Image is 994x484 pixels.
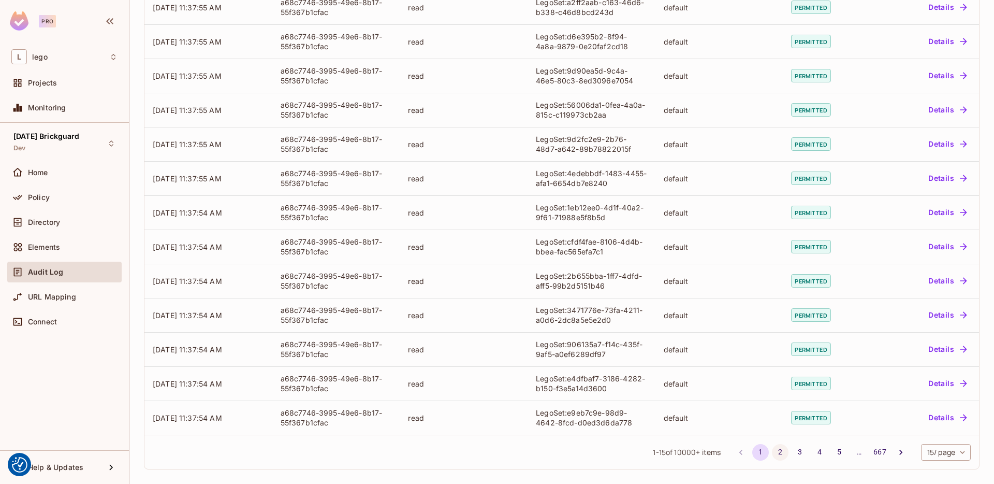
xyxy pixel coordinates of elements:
div: LegoSet:9d90ea5d-9c4a-46e5-80c3-8ed3096e7054 [536,66,647,86]
div: LegoSet:e9eb7c9e-98d9-4642-8fcd-d0ed3d6da778 [536,408,647,428]
button: page 1 [752,444,769,461]
div: read [408,105,519,115]
div: default [664,139,775,149]
span: Audit Log [28,268,63,276]
span: Help & Updates [28,463,83,472]
button: Go to page 5 [831,444,847,461]
div: LegoSet:3471776e-73fa-4211-a0d6-2dc8a5e5e2d0 [536,305,647,325]
div: LegoSet:d6e395b2-8f94-4a8a-9879-0e20faf2cd18 [536,32,647,51]
button: Go to page 4 [811,444,828,461]
div: 15 / page [921,444,971,461]
div: default [664,208,775,218]
div: LegoSet:cfdf4fae-8106-4d4b-bbea-fac565efa7c1 [536,237,647,257]
span: permitted [791,240,830,253]
span: Directory [28,218,60,226]
span: permitted [791,103,830,117]
button: Details [924,409,971,426]
div: a68c7746-3995-49e6-8b17-55f367b1cfac [281,168,392,188]
span: permitted [791,308,830,322]
button: Details [924,136,971,152]
span: URL Mapping [28,293,76,301]
button: Details [924,375,971,392]
span: Dev [13,144,25,152]
button: Details [924,238,971,255]
div: default [664,105,775,115]
span: [DATE] 11:37:55 AM [153,174,222,183]
span: [DATE] 11:37:55 AM [153,37,222,46]
button: Consent Preferences [12,457,27,473]
span: L [11,49,27,64]
nav: pagination navigation [731,444,910,461]
button: Details [924,307,971,323]
span: [DATE] 11:37:55 AM [153,106,222,115]
button: Details [924,170,971,187]
div: … [851,447,867,457]
div: default [664,37,775,47]
div: a68c7746-3995-49e6-8b17-55f367b1cfac [281,408,392,428]
span: permitted [791,274,830,288]
div: LegoSet:9d2fc2e9-2b76-48d7-a642-89b78822015f [536,134,647,154]
div: read [408,174,519,183]
div: a68c7746-3995-49e6-8b17-55f367b1cfac [281,271,392,291]
span: [DATE] Brickguard [13,132,80,140]
div: LegoSet:1eb12ee0-4d1f-40a2-9f61-71988e5f8b5d [536,203,647,222]
span: permitted [791,69,830,82]
span: [DATE] 11:37:54 AM [153,311,222,320]
span: permitted [791,343,830,356]
div: a68c7746-3995-49e6-8b17-55f367b1cfac [281,339,392,359]
button: Details [924,67,971,84]
button: Details [924,102,971,118]
span: Home [28,168,48,177]
div: a68c7746-3995-49e6-8b17-55f367b1cfac [281,134,392,154]
button: Go to page 2 [772,444,788,461]
img: SReyMgAAAABJRU5ErkJggg== [10,11,28,31]
span: Policy [28,193,50,202]
div: read [408,242,519,252]
span: permitted [791,137,830,151]
div: a68c7746-3995-49e6-8b17-55f367b1cfac [281,237,392,257]
span: [DATE] 11:37:55 AM [153,72,222,80]
span: permitted [791,411,830,424]
div: LegoSet:4edebbdf-1483-4455-afa1-6654db7e8240 [536,168,647,188]
div: a68c7746-3995-49e6-8b17-55f367b1cfac [281,305,392,325]
div: default [664,174,775,183]
div: default [664,3,775,12]
span: [DATE] 11:37:55 AM [153,140,222,149]
div: default [664,71,775,81]
span: 1 - 15 of items [653,447,721,458]
button: Details [924,273,971,289]
span: [DATE] 11:37:54 AM [153,414,222,422]
div: read [408,379,519,389]
div: Pro [39,15,56,27]
div: read [408,3,519,12]
div: default [664,413,775,423]
div: read [408,413,519,423]
div: LegoSet:906135a7-f14c-435f-9af5-a0ef6289df97 [536,339,647,359]
div: a68c7746-3995-49e6-8b17-55f367b1cfac [281,66,392,86]
div: a68c7746-3995-49e6-8b17-55f367b1cfac [281,203,392,222]
button: Details [924,204,971,221]
div: a68c7746-3995-49e6-8b17-55f367b1cfac [281,100,392,120]
div: read [408,37,519,47]
div: LegoSet:2b655bba-1ff7-4dfd-aff5-99b2d5151b46 [536,271,647,291]
div: read [408,310,519,320]
div: read [408,276,519,286]
div: read [408,71,519,81]
span: permitted [791,377,830,390]
div: read [408,139,519,149]
span: [DATE] 11:37:54 AM [153,277,222,286]
button: Details [924,341,971,358]
div: LegoSet:56006da1-0fea-4a0a-815c-c119973cb2aa [536,100,647,120]
button: Details [924,33,971,50]
span: Connect [28,318,57,326]
div: default [664,379,775,389]
div: default [664,345,775,354]
div: default [664,276,775,286]
div: read [408,208,519,218]
button: Go to page 667 [870,444,889,461]
div: read [408,345,519,354]
div: default [664,310,775,320]
span: permitted [791,1,830,14]
button: Go to next page [893,444,909,461]
span: [DATE] 11:37:54 AM [153,345,222,354]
